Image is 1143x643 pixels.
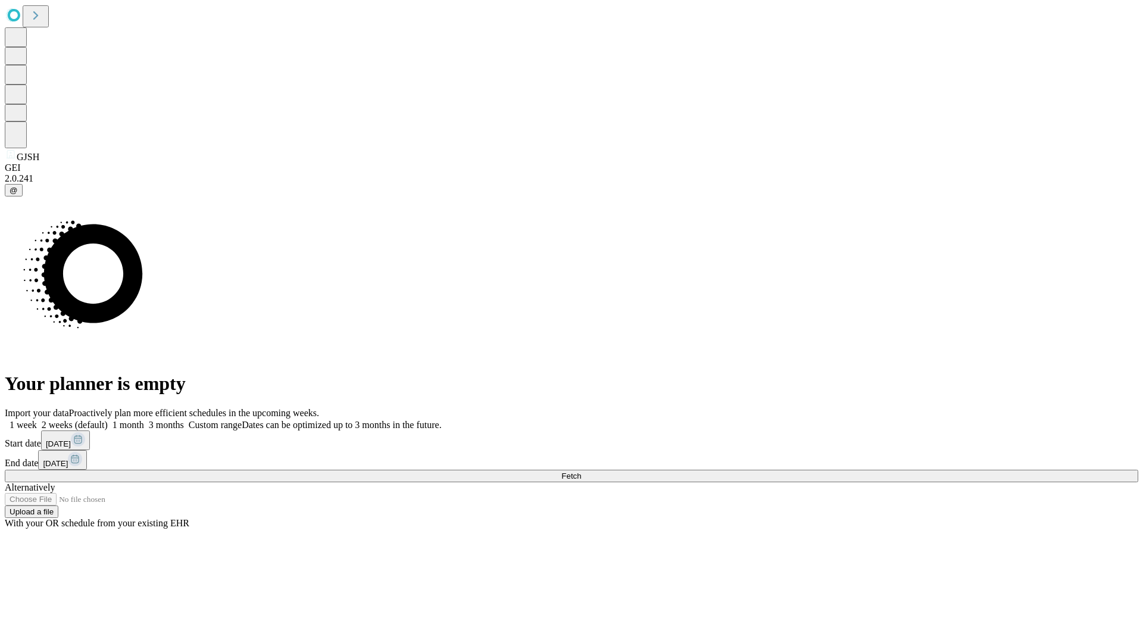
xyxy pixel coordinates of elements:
span: [DATE] [43,459,68,468]
span: Custom range [189,420,242,430]
span: Fetch [561,472,581,480]
span: @ [10,186,18,195]
button: [DATE] [41,430,90,450]
span: Alternatively [5,482,55,492]
span: 1 month [113,420,144,430]
button: [DATE] [38,450,87,470]
div: Start date [5,430,1138,450]
button: Upload a file [5,505,58,518]
span: Dates can be optimized up to 3 months in the future. [242,420,441,430]
span: 2 weeks (default) [42,420,108,430]
span: 1 week [10,420,37,430]
span: [DATE] [46,439,71,448]
span: Import your data [5,408,69,418]
div: GEI [5,163,1138,173]
span: 3 months [149,420,184,430]
div: End date [5,450,1138,470]
span: GJSH [17,152,39,162]
div: 2.0.241 [5,173,1138,184]
span: With your OR schedule from your existing EHR [5,518,189,528]
button: Fetch [5,470,1138,482]
h1: Your planner is empty [5,373,1138,395]
button: @ [5,184,23,196]
span: Proactively plan more efficient schedules in the upcoming weeks. [69,408,319,418]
